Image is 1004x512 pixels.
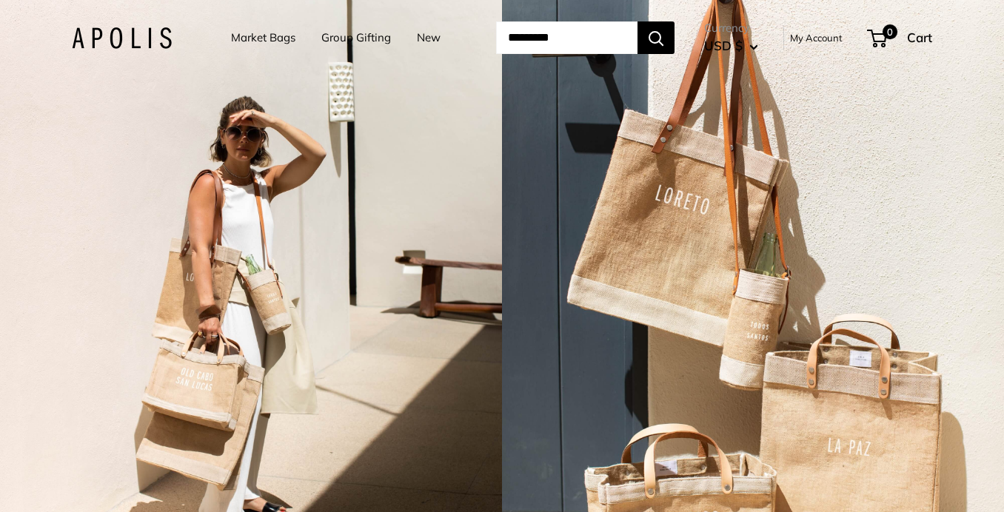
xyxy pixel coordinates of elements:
a: Market Bags [231,27,295,48]
img: Apolis [72,27,172,49]
span: Currency [704,18,758,38]
button: Search [637,21,675,54]
a: 0 Cart [869,26,932,50]
span: USD $ [704,38,743,53]
a: Group Gifting [321,27,391,48]
button: USD $ [704,34,758,58]
span: Cart [907,30,932,45]
a: My Account [790,29,843,47]
input: Search... [496,21,637,54]
a: New [417,27,441,48]
span: 0 [883,24,897,39]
